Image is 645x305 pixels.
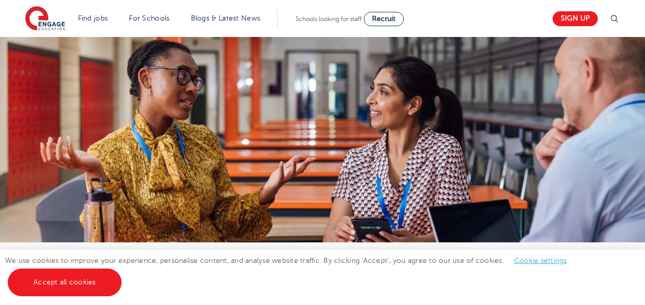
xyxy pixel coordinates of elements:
a: Find jobs [78,14,108,22]
span: Recruit [372,15,396,23]
a: Cookie settings [514,257,567,264]
img: Engage Education [25,6,65,32]
span: Schools looking for staff [296,15,362,23]
a: Recruit [364,12,404,26]
span: We use cookies to improve your experience, personalise content, and analyse website traffic. By c... [5,257,577,286]
a: Accept all cookies [8,269,122,296]
a: Blogs & Latest News [191,14,261,22]
a: For Schools [129,14,169,22]
a: Sign up [553,11,598,26]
